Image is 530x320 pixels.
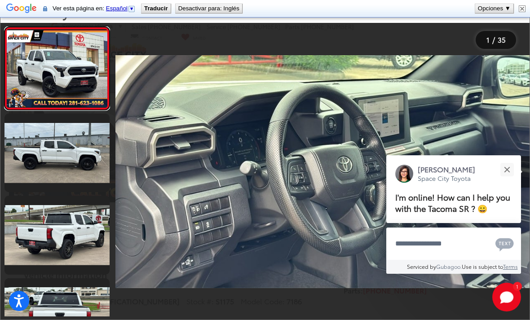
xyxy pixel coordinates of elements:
span: / [491,37,496,43]
p: Space City Toyota [418,174,475,183]
button: Close [497,160,517,179]
img: 2024 Toyota TACOMA SR SR [115,28,529,316]
span: Ver esta página en: [53,5,137,12]
a: Español [106,5,136,12]
img: 2024 Toyota TACOMA SR SR [6,30,108,107]
img: Google Traductor [6,3,37,15]
span: Serviced by [407,263,436,270]
span: Español [106,5,128,12]
span: Use is subject to [462,263,503,270]
button: Chat with SMS [493,233,517,254]
img: 2024 Toyota TACOMA SR SR [4,205,110,265]
img: Cerrar [519,5,526,12]
p: [PERSON_NAME] [418,164,475,174]
a: Gubagoo. [436,263,462,270]
button: Toggle Chat Window [492,283,521,311]
button: Opciones ▼ [475,4,513,13]
span: 35 [498,35,506,44]
button: Traducir [141,4,171,13]
a: Terms [503,263,518,270]
b: Traducir [144,5,168,12]
svg: Text [495,237,514,251]
img: 2024 Toyota TACOMA SR SR [4,123,110,183]
span: I'm online! How can I help you with the Tacoma SR ? 😀 [395,191,510,214]
svg: Start Chat [492,283,521,311]
span: 1 [486,35,490,44]
textarea: Type your message [386,228,521,260]
div: 2024 Toyota TACOMA SR SR 9 [115,28,529,316]
button: Desactivar para: Inglés [176,4,242,13]
img: El contenido de esta página segura se enviará a Google para traducirlo con una conexión segura. [43,5,47,12]
div: Close[PERSON_NAME]Space City ToyotaI'm online! How can I help you with the Tacoma SR ? 😀Type your... [386,155,521,274]
span: 1 [516,284,518,288]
